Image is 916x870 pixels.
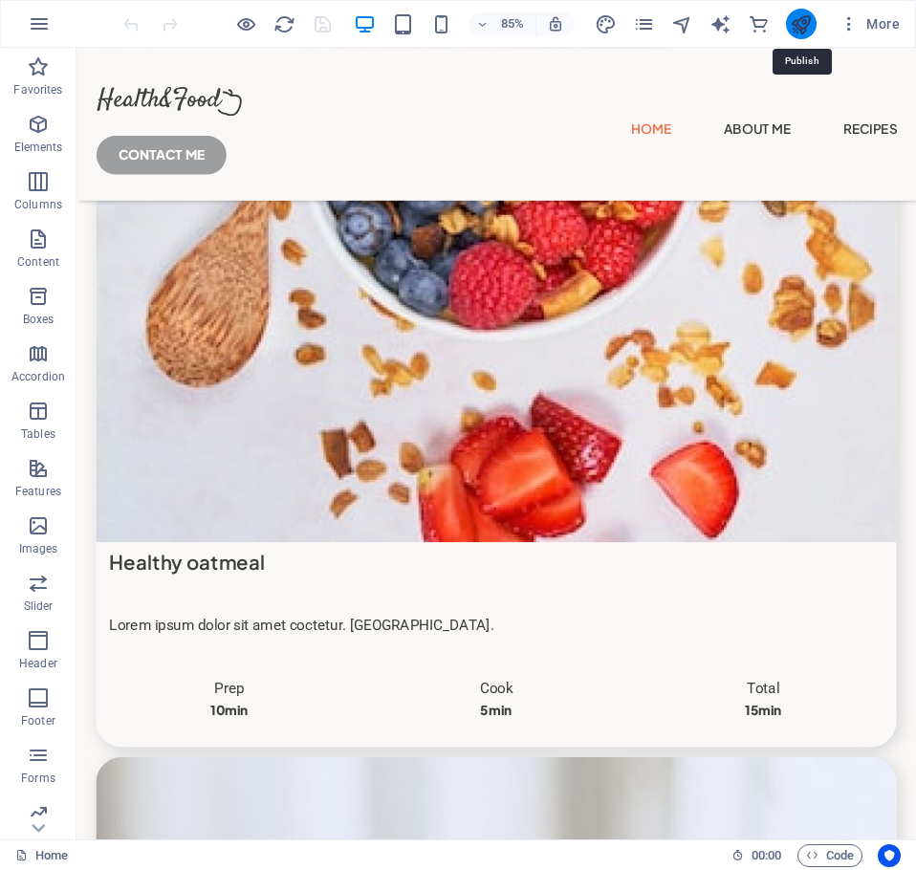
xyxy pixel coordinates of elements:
i: Navigator [671,13,693,35]
p: Footer [21,713,55,729]
button: reload [273,12,295,35]
h6: 85% [497,12,528,35]
button: pages [633,12,656,35]
p: Tables [21,426,55,442]
i: Reload page [273,13,295,35]
p: Forms [21,771,55,786]
button: design [595,12,618,35]
button: More [832,9,907,39]
p: Boxes [23,312,55,327]
button: 85% [469,12,536,35]
span: : [765,848,768,862]
p: Images [19,541,58,556]
p: Favorites [13,82,62,98]
h6: Session time [731,844,782,867]
button: navigator [671,12,694,35]
i: On resize automatically adjust zoom level to fit chosen device. [547,15,564,33]
p: Content [17,254,59,270]
button: Usercentrics [878,844,901,867]
a: Click to cancel selection. Double-click to open Pages [15,844,68,867]
p: Header [19,656,57,671]
i: AI Writer [709,13,731,35]
span: Code [806,844,854,867]
button: commerce [748,12,771,35]
i: Commerce [748,13,770,35]
button: text_generator [709,12,732,35]
p: Columns [14,197,62,212]
p: Features [15,484,61,499]
button: publish [786,9,817,39]
button: Click here to leave preview mode and continue editing [234,12,257,35]
button: Code [797,844,862,867]
span: 00 00 [752,844,781,867]
i: Design (Ctrl+Alt+Y) [595,13,617,35]
p: Accordion [11,369,65,384]
p: Elements [14,140,63,155]
p: Slider [24,598,54,614]
span: More [840,14,900,33]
